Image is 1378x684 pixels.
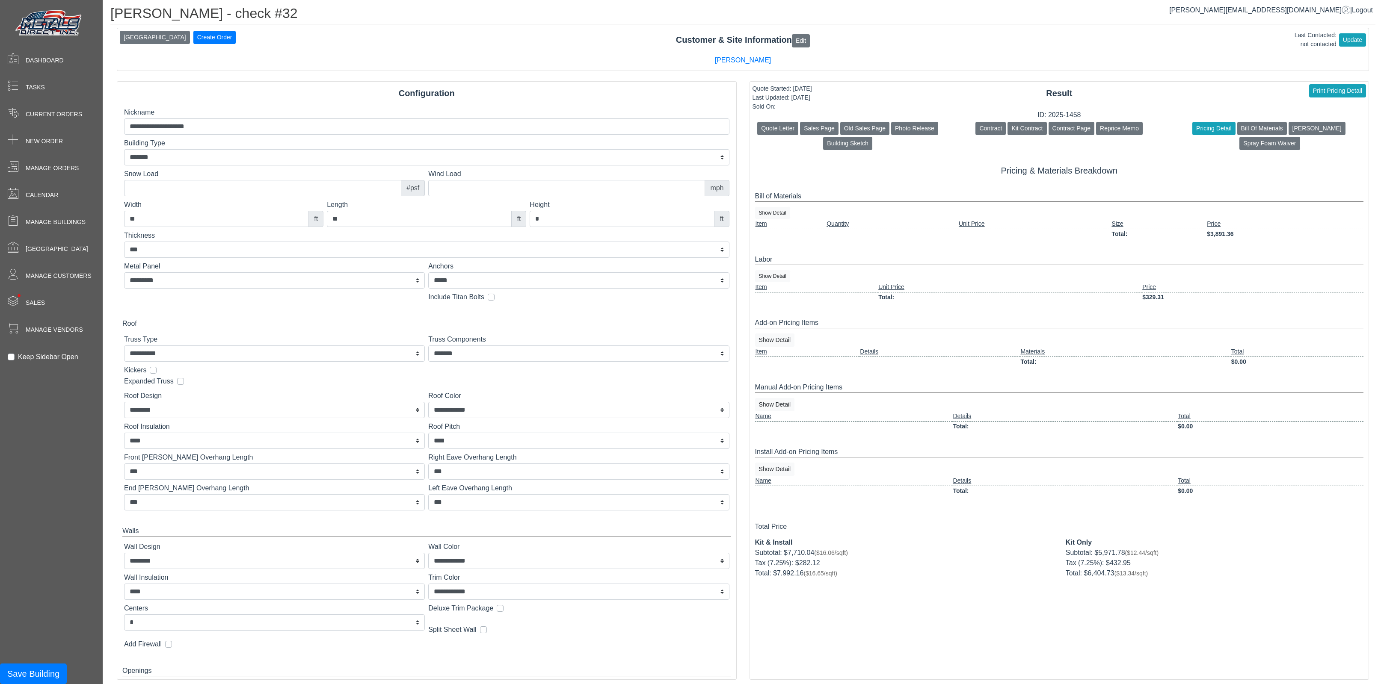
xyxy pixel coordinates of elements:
[800,122,839,135] button: Sales Page
[840,122,889,135] button: Old Sales Page
[1066,558,1363,568] div: Tax (7.25%): $432.95
[1169,6,1350,14] span: [PERSON_NAME][EMAIL_ADDRESS][DOMAIN_NAME]
[1066,537,1363,548] div: Kit Only
[755,537,1053,548] div: Kit & Install
[1114,570,1148,577] span: ($13.34/sqft)
[1142,282,1363,292] td: Price
[1206,229,1363,239] td: $3,891.36
[26,191,58,200] span: Calendar
[1049,122,1095,135] button: Contract Page
[1239,137,1300,150] button: Spray Foam Waiver
[755,447,1364,457] div: Install Add-on Pricing Items
[428,452,729,463] label: Right Eave Overhang Length
[952,411,1177,422] td: Details
[26,298,45,307] span: Sales
[1206,219,1363,229] td: Price
[755,207,790,219] button: Show Detail
[952,486,1177,496] td: Total:
[124,107,729,118] label: Nickname
[750,110,1369,120] div: ID: 2025-1458
[428,169,729,179] label: Wind Load
[826,219,958,229] td: Quantity
[1231,357,1363,367] td: $0.00
[120,31,190,44] button: [GEOGRAPHIC_DATA]
[26,137,63,146] span: New Order
[124,261,425,271] label: Metal Panel
[124,422,425,432] label: Roof Insulation
[530,200,729,210] label: Height
[803,570,837,577] span: ($16.65/sqft)
[428,483,729,493] label: Left Eave Overhang Length
[428,292,484,302] label: Include Titan Bolts
[755,333,795,347] button: Show Detail
[124,138,729,148] label: Building Type
[1177,411,1363,422] td: Total
[1096,122,1143,135] button: Reprice Memo
[1142,292,1363,302] td: $329.31
[1237,122,1287,135] button: Bill Of Materials
[1169,5,1373,15] div: |
[124,365,146,375] label: Kickers
[26,110,82,119] span: Current Orders
[1352,6,1373,14] span: Logout
[26,271,92,280] span: Manage Customers
[952,421,1177,431] td: Total:
[753,93,812,102] div: Last Updated: [DATE]
[755,558,1053,568] div: Tax (7.25%): $282.12
[26,218,86,227] span: Manage Buildings
[26,325,83,334] span: Manage Vendors
[193,31,236,44] button: Create Order
[1020,347,1230,357] td: Materials
[428,625,476,635] label: Split Sheet Wall
[8,282,30,310] span: •
[755,411,953,422] td: Name
[511,211,526,227] div: ft
[755,382,1364,393] div: Manual Add-on Pricing Items
[428,391,729,401] label: Roof Color
[755,191,1364,202] div: Bill of Materials
[428,261,729,271] label: Anchors
[975,122,1006,135] button: Contract
[755,282,878,292] td: Item
[705,180,729,196] div: mph
[1111,229,1206,239] td: Total:
[755,548,1053,558] div: Subtotal: $7,710.04
[122,526,731,537] div: Walls
[124,391,425,401] label: Roof Design
[428,572,729,583] label: Trim Color
[792,34,810,47] button: Edit
[110,5,1375,24] h1: [PERSON_NAME] - check #32
[26,164,79,173] span: Manage Orders
[715,56,771,64] a: [PERSON_NAME]
[755,347,860,357] td: Item
[1231,347,1363,357] td: Total
[755,476,953,486] td: Name
[18,352,78,362] label: Keep Sidebar Open
[1111,219,1206,229] td: Size
[755,318,1364,328] div: Add-on Pricing Items
[122,318,731,329] div: Roof
[753,102,812,111] div: Sold On:
[1309,84,1366,97] button: Print Pricing Detail
[26,56,64,65] span: Dashboard
[428,542,729,552] label: Wall Color
[1177,486,1363,496] td: $0.00
[428,334,729,345] label: Truss Components
[1177,476,1363,486] td: Total
[117,87,736,100] div: Configuration
[755,254,1364,265] div: Labor
[814,549,848,556] span: ($16.06/sqft)
[26,245,88,254] span: [GEOGRAPHIC_DATA]
[308,211,323,227] div: ft
[755,270,790,282] button: Show Detail
[1192,122,1235,135] button: Pricing Detail
[124,376,174,386] label: Expanded Truss
[755,463,795,476] button: Show Detail
[952,476,1177,486] td: Details
[13,8,86,39] img: Metals Direct Inc Logo
[124,639,162,649] label: Add Firewall
[124,572,425,583] label: Wall Insulation
[124,169,425,179] label: Snow Load
[124,542,425,552] label: Wall Design
[891,122,938,135] button: Photo Release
